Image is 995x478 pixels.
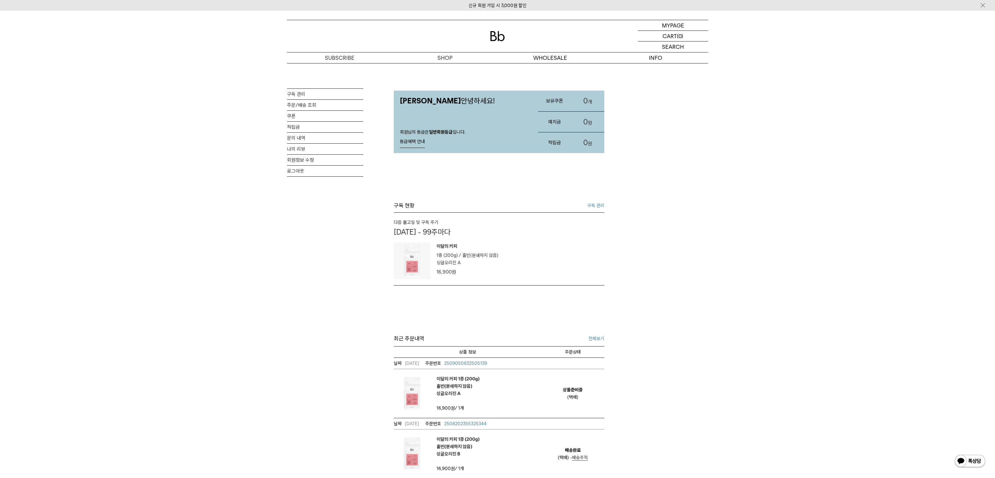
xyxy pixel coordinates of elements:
[436,243,498,252] p: 이달의 커피
[436,466,455,471] strong: 16,900원
[429,129,453,135] strong: 일반회원등급
[425,360,487,367] a: 2509050832505139
[394,346,541,358] th: 상품명/옵션
[287,166,363,176] a: 로그아웃
[638,20,708,31] a: MYPAGE
[677,31,683,41] p: (0)
[588,335,604,342] a: 전체보기
[287,144,363,154] a: 나의 리뷰
[400,136,425,148] a: 등급혜택 안내
[287,133,363,143] a: 문의 내역
[571,112,604,132] a: 0원
[497,52,603,63] p: WHOLESALE
[394,243,430,279] img: 상품이미지
[563,386,583,394] em: 상품준비중
[436,465,488,472] td: / 1개
[394,91,532,111] p: 안녕하세요!
[662,41,684,52] p: SEARCH
[571,91,604,111] a: 0개
[394,375,430,412] img: 이달의 커피
[394,219,604,226] h6: 다음 출고일 및 구독 주기
[436,436,480,458] a: 이달의 커피 1종 (200g)홀빈(분쇄하지 않음)싱글오리진 B
[571,132,604,153] a: 0원
[462,252,498,259] p: 홀빈(분쇄하지 않음)
[436,259,461,266] p: 싱글오리진 A
[663,31,677,41] p: CART
[287,111,363,121] a: 쿠폰
[638,31,708,41] a: CART (0)
[287,89,363,99] a: 구독 관리
[538,114,571,130] h3: 예치금
[567,394,578,401] div: (택배)
[452,269,456,275] span: 원
[436,375,480,397] em: 이달의 커피 1종 (200g) 홀빈(분쇄하지 않음) 싱글오리진 A
[394,202,415,209] h3: 구독 현황
[583,96,588,105] span: 0
[394,436,430,472] img: 이달의 커피
[954,454,986,469] img: 카카오톡 채널 1:1 채팅 버튼
[287,52,392,63] a: SUBSCRIBE
[436,253,461,258] span: 1종 (200g) /
[565,447,581,454] em: 배송완료
[394,228,604,236] p: [DATE] - 99주마다
[558,454,588,461] div: (택배) -
[538,93,571,109] h3: 보유쿠폰
[394,243,604,279] a: 상품이미지 이달의 커피 1종 (200g) / 홀빈(분쇄하지 않음) 싱글오리진 A 16,900원
[287,100,363,110] a: 주문/배송 조회
[394,123,532,153] div: 회원님의 등급은 입니다.
[572,455,588,461] a: 배송추적
[392,52,497,63] a: SHOP
[541,346,604,358] th: 주문상태
[469,3,526,8] a: 신규 회원 가입 시 3,000원 할인
[425,420,487,427] a: 2508202355325344
[583,138,588,147] span: 0
[394,219,604,236] a: 다음 출고일 및 구독 주기 [DATE] - 99주마다
[394,420,419,427] em: [DATE]
[444,361,487,366] span: 2509050832505139
[436,405,455,411] strong: 16,900원
[572,455,588,460] span: 배송추적
[287,155,363,165] a: 회원정보 수정
[287,122,363,132] a: 적립금
[538,135,571,151] h3: 적립금
[444,421,487,426] span: 2508202355325344
[583,117,588,126] span: 0
[587,202,604,209] a: 구독 관리
[394,360,419,367] em: [DATE]
[436,375,480,397] a: 이달의 커피 1종 (200g)홀빈(분쇄하지 않음)싱글오리진 A
[436,436,480,458] em: 이달의 커피 1종 (200g) 홀빈(분쇄하지 않음) 싱글오리진 B
[603,52,708,63] p: INFO
[394,334,424,343] span: 최근 주문내역
[436,268,498,276] div: 16,900
[400,96,461,105] strong: [PERSON_NAME]
[490,31,505,41] img: 로고
[662,20,684,31] p: MYPAGE
[436,404,488,412] td: / 1개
